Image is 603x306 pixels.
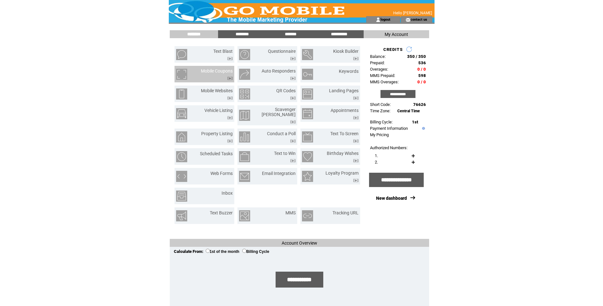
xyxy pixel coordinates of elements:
[418,73,426,78] span: 598
[176,151,187,162] img: scheduled-tasks.png
[201,131,233,136] a: Property Listing
[176,210,187,221] img: text-buzzer.png
[290,120,296,124] img: video.png
[290,139,296,143] img: video.png
[376,196,407,201] a: New dashboard
[227,139,233,143] img: video.png
[201,88,233,93] a: Mobile Websites
[262,107,296,117] a: Scavenger [PERSON_NAME]
[268,49,296,54] a: Questionnaire
[274,151,296,156] a: Text to Win
[370,60,385,65] span: Prepaid:
[353,96,359,100] img: video.png
[201,68,233,73] a: Mobile Coupons
[302,49,313,60] img: kiosk-builder.png
[276,88,296,93] a: QR Codes
[290,96,296,100] img: video.png
[333,49,359,54] a: Kiosk Builder
[227,116,233,120] img: video.png
[370,102,391,107] span: Short Code:
[370,73,395,78] span: MMS Prepaid:
[332,210,359,215] a: Tracking URL
[285,210,296,215] a: MMS
[239,88,250,100] img: qr-codes.png
[267,131,296,136] a: Conduct a Poll
[370,126,408,131] a: Payment Information
[370,67,388,72] span: Overages:
[406,17,410,22] img: contact_us_icon.gif
[210,210,233,215] a: Text Buzzer
[290,57,296,60] img: video.png
[375,153,378,158] span: 1.
[239,151,250,162] img: text-to-win.png
[239,49,250,60] img: questionnaire.png
[370,120,393,124] span: Billing Cycle:
[302,69,313,80] img: keywords.png
[210,171,233,176] a: Web Forms
[239,171,250,182] img: email-integration.png
[302,210,313,221] img: tracking-url.png
[176,69,187,80] img: mobile-coupons.png
[370,145,408,150] span: Authorized Numbers:
[290,77,296,80] img: video.png
[222,191,233,196] a: Inbox
[353,139,359,143] img: video.png
[353,179,359,182] img: video.png
[204,108,233,113] a: Vehicle Listing
[393,11,432,15] span: Hello [PERSON_NAME]
[227,77,233,80] img: video.png
[331,108,359,113] a: Appointments
[262,171,296,176] a: Email Integration
[376,17,380,22] img: account_icon.gif
[353,57,359,60] img: video.png
[325,170,359,176] a: Loyalty Program
[239,110,250,121] img: scavenger-hunt.png
[329,88,359,93] a: Landing Pages
[239,210,250,221] img: mms.png
[327,151,359,156] a: Birthday Wishes
[206,249,239,254] label: 1st of the month
[302,108,313,119] img: appointments.png
[227,96,233,100] img: video.png
[262,68,296,73] a: Auto Responders
[176,88,187,100] img: mobile-websites.png
[407,54,426,59] span: 350 / 350
[417,80,426,84] span: 0 / 0
[242,249,246,253] input: Billing Cycle
[353,116,359,120] img: video.png
[206,249,210,253] input: 1st of the month
[282,240,317,246] span: Account Overview
[290,159,296,163] img: video.png
[370,54,386,59] span: Balance:
[417,67,426,72] span: 0 / 0
[213,49,233,54] a: Text Blast
[176,49,187,60] img: text-blast.png
[421,127,425,130] img: help.gif
[174,249,203,254] span: Calculate From:
[239,131,250,143] img: conduct-a-poll.png
[370,108,390,113] span: Time Zone:
[353,159,359,163] img: video.png
[418,60,426,65] span: 536
[227,57,233,60] img: video.png
[302,171,313,182] img: loyalty-program.png
[383,47,403,52] span: CREDITS
[176,131,187,143] img: property-listing.png
[176,171,187,182] img: web-forms.png
[413,102,426,107] span: 76626
[370,132,389,137] a: My Pricing
[302,88,313,100] img: landing-pages.png
[242,249,269,254] label: Billing Cycle
[380,17,390,21] a: logout
[339,69,359,74] a: Keywords
[302,131,313,143] img: text-to-screen.png
[176,108,187,119] img: vehicle-listing.png
[330,131,359,136] a: Text To Screen
[385,32,408,37] span: My Account
[412,120,418,124] span: 1st
[410,17,427,21] a: contact us
[397,109,420,113] span: Central Time
[239,69,250,80] img: auto-responders.png
[176,191,187,202] img: inbox.png
[302,151,313,162] img: birthday-wishes.png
